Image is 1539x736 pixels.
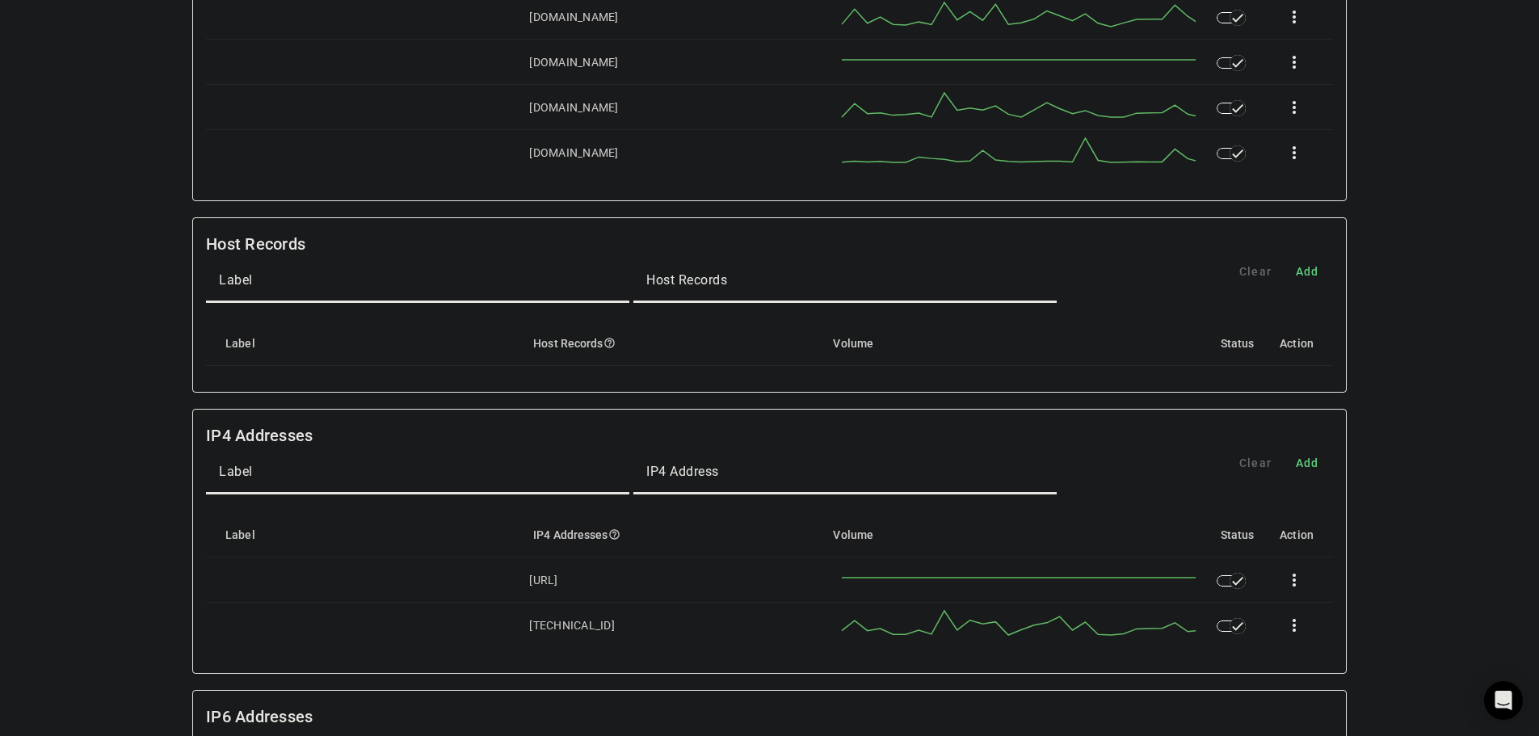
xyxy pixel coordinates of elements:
mat-header-cell: Volume [820,321,1207,366]
fm-list-table: Host Records [192,217,1347,393]
button: Add [1281,257,1333,286]
mat-card-title: IP4 Addresses [206,423,313,448]
i: help_outline [603,337,616,349]
mat-header-cell: Action [1267,321,1333,366]
mat-card-title: Host Records [206,231,305,257]
mat-header-cell: Volume [820,512,1207,557]
mat-card-title: IP6 Addresses [206,704,313,730]
div: [DOMAIN_NAME] [529,145,618,161]
span: Add [1296,455,1319,471]
fm-list-table: IP4 Addresses [192,409,1347,674]
div: [DOMAIN_NAME] [529,9,618,25]
button: Add [1281,448,1333,477]
div: [DOMAIN_NAME] [529,54,618,70]
mat-label: Label [219,464,253,479]
mat-header-cell: Label [206,512,520,557]
mat-header-cell: Host Records [520,321,820,366]
mat-label: IP4 Address [646,464,719,479]
span: Add [1296,263,1319,280]
div: [URL] [529,572,557,588]
mat-header-cell: Label [206,321,520,366]
div: Open Intercom Messenger [1484,681,1523,720]
mat-header-cell: Action [1267,512,1333,557]
mat-label: Host Records [646,272,727,288]
i: help_outline [608,528,620,540]
mat-header-cell: Status [1208,512,1268,557]
mat-header-cell: IP4 Addresses [520,512,820,557]
div: [TECHNICAL_ID] [529,617,615,633]
mat-header-cell: Status [1208,321,1268,366]
mat-label: Label [219,272,253,288]
div: [DOMAIN_NAME] [529,99,618,116]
